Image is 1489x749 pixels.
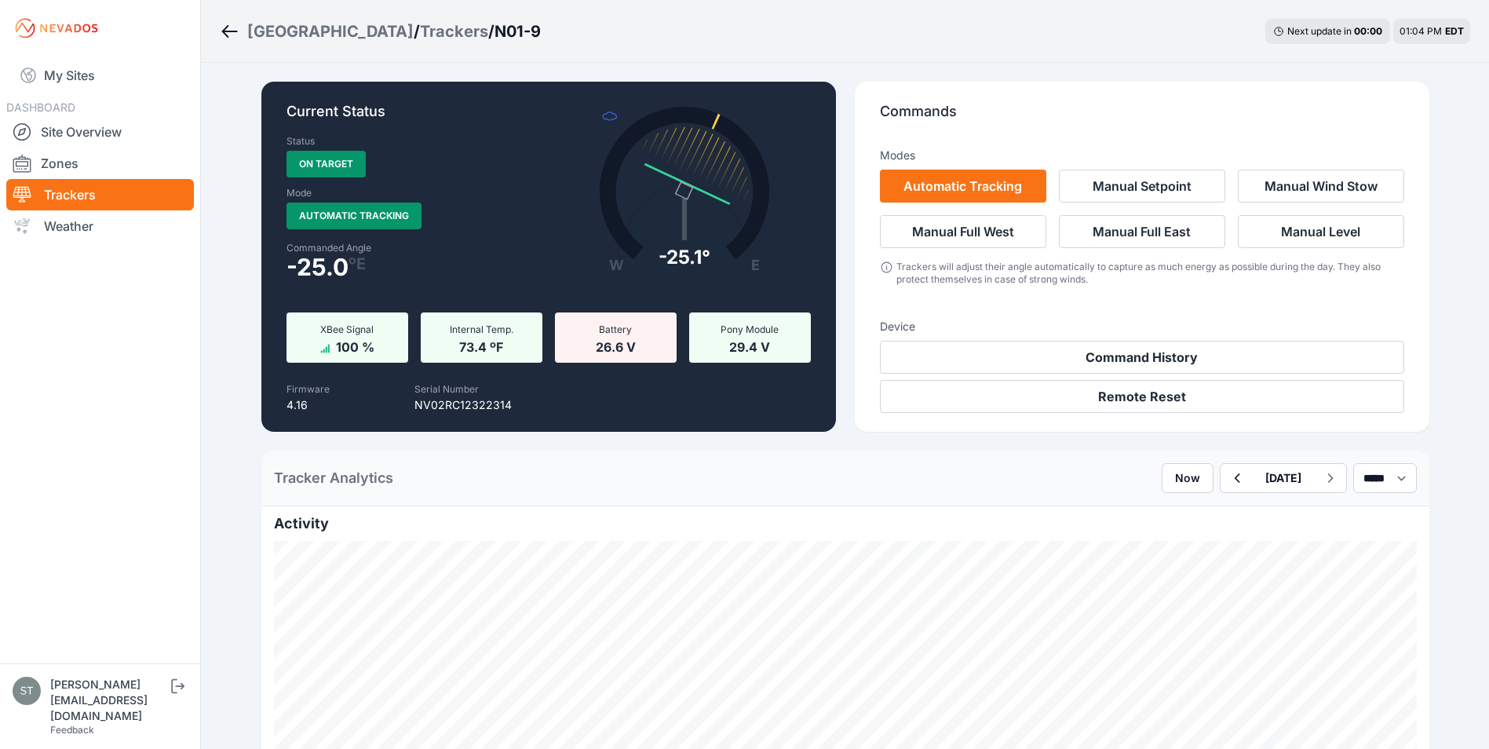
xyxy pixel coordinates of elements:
[880,319,1404,334] h3: Device
[1162,463,1213,493] button: Now
[50,677,168,724] div: [PERSON_NAME][EMAIL_ADDRESS][DOMAIN_NAME]
[880,170,1046,203] button: Automatic Tracking
[1400,25,1442,37] span: 01:04 PM
[599,323,632,335] span: Battery
[459,336,503,355] span: 73.4 ºF
[6,179,194,210] a: Trackers
[880,100,1404,135] p: Commands
[1354,25,1382,38] div: 00 : 00
[414,20,420,42] span: /
[880,341,1404,374] button: Command History
[286,397,330,413] p: 4.16
[286,203,422,229] span: Automatic Tracking
[6,57,194,94] a: My Sites
[1253,464,1314,492] button: [DATE]
[274,513,1417,535] h2: Activity
[596,336,636,355] span: 26.6 V
[1238,170,1404,203] button: Manual Wind Stow
[274,467,393,489] h2: Tracker Analytics
[349,258,366,270] span: º E
[495,20,541,42] h3: N01-9
[286,383,330,395] label: Firmware
[286,187,312,199] label: Mode
[420,20,488,42] a: Trackers
[1287,25,1352,37] span: Next update in
[286,135,315,148] label: Status
[896,261,1403,286] div: Trackers will adjust their angle automatically to capture as much energy as possible during the d...
[220,11,541,52] nav: Breadcrumb
[659,245,710,270] div: -25.1°
[247,20,414,42] a: [GEOGRAPHIC_DATA]
[488,20,495,42] span: /
[1445,25,1464,37] span: EDT
[721,323,779,335] span: Pony Module
[336,336,374,355] span: 100 %
[286,100,811,135] p: Current Status
[320,323,374,335] span: XBee Signal
[1059,215,1225,248] button: Manual Full East
[729,336,770,355] span: 29.4 V
[414,397,512,413] p: NV02RC12322314
[13,16,100,41] img: Nevados
[450,323,513,335] span: Internal Temp.
[286,258,349,276] span: -25.0
[880,380,1404,413] button: Remote Reset
[286,151,366,177] span: On Target
[1059,170,1225,203] button: Manual Setpoint
[880,215,1046,248] button: Manual Full West
[880,148,915,163] h3: Modes
[6,148,194,179] a: Zones
[6,100,75,114] span: DASHBOARD
[1238,215,1404,248] button: Manual Level
[6,116,194,148] a: Site Overview
[286,242,539,254] label: Commanded Angle
[414,383,479,395] label: Serial Number
[6,210,194,242] a: Weather
[13,677,41,705] img: steve@nevados.solar
[50,724,94,736] a: Feedback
